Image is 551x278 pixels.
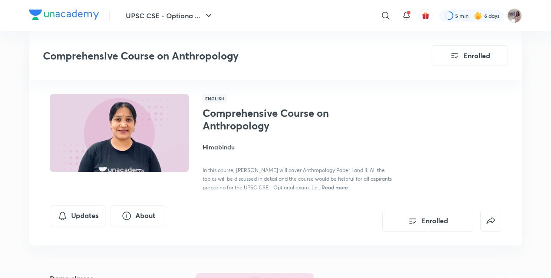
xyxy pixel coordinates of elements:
h4: Himabindu [203,142,397,152]
button: Enrolled [432,45,508,66]
button: Enrolled [382,211,473,232]
span: English [203,94,227,103]
a: Company Logo [29,10,99,22]
h3: Comprehensive Course on Anthropology [43,50,383,62]
h1: Comprehensive Course on Anthropology [203,107,344,132]
img: Thumbnail [49,93,190,173]
button: About [111,205,166,226]
span: Read more [321,184,348,191]
img: streak [474,11,482,20]
button: Updates [50,205,105,226]
button: avatar [419,9,433,23]
span: In this course, [PERSON_NAME] will cover Anthropology Paper I and II. All the topics will be disc... [203,167,392,191]
button: UPSC CSE - Optiona ... [121,7,219,24]
img: avatar [422,12,430,20]
img: Subhashree Rout [507,8,522,23]
button: false [480,211,501,232]
img: Company Logo [29,10,99,20]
